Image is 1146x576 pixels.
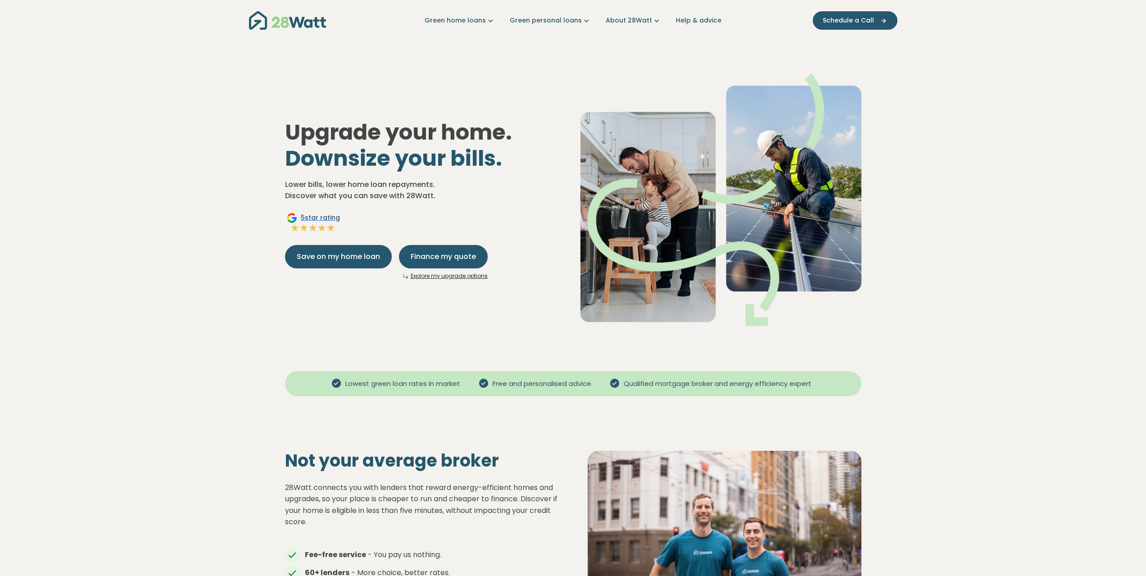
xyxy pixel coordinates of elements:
span: Save on my home loan [297,251,380,262]
span: Lowest green loan rates in market [342,379,464,389]
a: Green personal loans [510,16,591,25]
img: Full star [326,223,335,232]
img: 28Watt [249,11,326,30]
span: Free and personalised advice [489,379,595,389]
button: Schedule a Call [813,11,897,30]
span: Finance my quote [411,251,476,262]
span: Downsize your bills. [285,143,502,173]
nav: Main navigation [249,9,897,32]
img: Dad helping toddler [580,73,861,326]
h1: Upgrade your home. [285,119,566,171]
strong: Fee-free service [305,549,366,560]
span: - You pay us nothing. [368,549,441,560]
p: 28Watt connects you with lenders that reward energy-efficient homes and upgrades, so your place i... [285,482,559,528]
a: Green home loans [425,16,495,25]
a: Google5star ratingFull starFull starFull starFull starFull star [285,213,341,234]
p: Lower bills, lower home loan repayments. Discover what you can save with 28Watt. [285,179,566,202]
span: Qualified mortgage broker and energy efficiency expert [620,379,815,389]
img: Full star [290,223,299,232]
span: Schedule a Call [823,16,874,25]
button: Save on my home loan [285,245,392,268]
img: Full star [299,223,308,232]
h2: Not your average broker [285,450,559,471]
a: About 28Watt [606,16,661,25]
img: Google [286,213,297,223]
span: 5 star rating [301,213,340,222]
img: Full star [308,223,317,232]
a: Help & advice [676,16,721,25]
img: Full star [317,223,326,232]
a: Explore my upgrade options [411,272,488,280]
button: Finance my quote [399,245,488,268]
